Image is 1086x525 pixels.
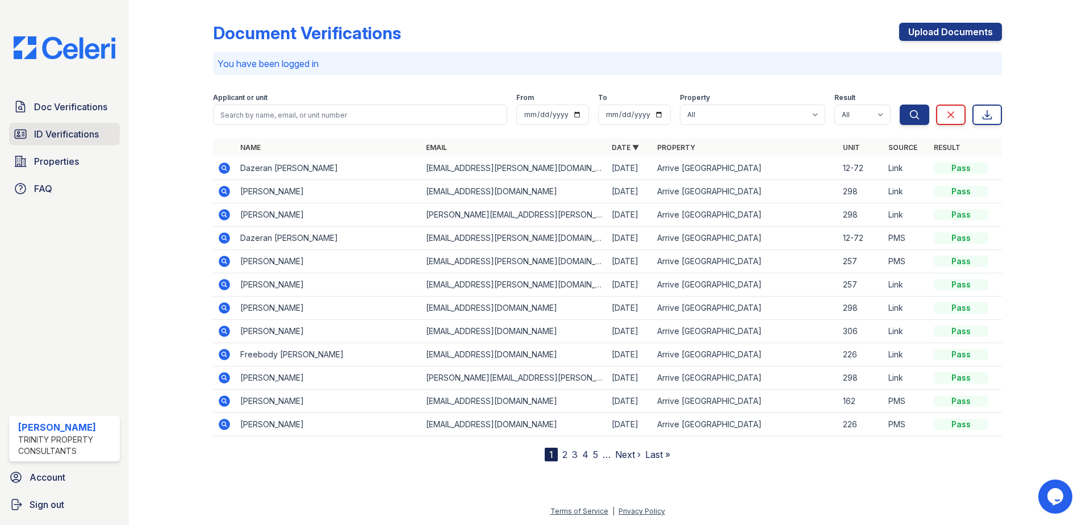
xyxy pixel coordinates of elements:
a: Result [934,143,960,152]
label: Applicant or unit [213,93,268,102]
td: [DATE] [607,203,653,227]
td: [DATE] [607,180,653,203]
td: [PERSON_NAME][EMAIL_ADDRESS][PERSON_NAME][DOMAIN_NAME] [421,366,607,390]
label: Result [834,93,855,102]
div: Pass [934,163,988,174]
a: Name [240,143,261,152]
span: Account [30,470,65,484]
td: 226 [838,413,884,436]
td: [PERSON_NAME] [236,413,421,436]
td: Link [884,203,929,227]
td: Link [884,273,929,297]
div: Document Verifications [213,23,401,43]
a: Date ▼ [612,143,639,152]
a: Terms of Service [550,507,608,515]
a: Source [888,143,917,152]
td: 12-72 [838,227,884,250]
td: [EMAIL_ADDRESS][DOMAIN_NAME] [421,390,607,413]
td: [PERSON_NAME] [236,273,421,297]
td: [EMAIL_ADDRESS][PERSON_NAME][DOMAIN_NAME] [421,157,607,180]
td: [PERSON_NAME] [236,320,421,343]
a: Upload Documents [899,23,1002,41]
a: Doc Verifications [9,95,120,118]
td: Arrive [GEOGRAPHIC_DATA] [653,203,838,227]
a: Unit [843,143,860,152]
td: [DATE] [607,366,653,390]
td: [DATE] [607,157,653,180]
td: 12-72 [838,157,884,180]
td: [PERSON_NAME] [236,203,421,227]
iframe: chat widget [1038,480,1075,514]
a: FAQ [9,177,120,200]
td: [DATE] [607,320,653,343]
td: Link [884,297,929,320]
div: Pass [934,186,988,197]
td: Arrive [GEOGRAPHIC_DATA] [653,180,838,203]
td: [DATE] [607,390,653,413]
td: Arrive [GEOGRAPHIC_DATA] [653,273,838,297]
td: [EMAIL_ADDRESS][DOMAIN_NAME] [421,180,607,203]
div: Pass [934,209,988,220]
a: Account [5,466,124,489]
div: Pass [934,279,988,290]
td: [DATE] [607,227,653,250]
a: Privacy Policy [619,507,665,515]
a: 3 [572,449,578,460]
div: Pass [934,395,988,407]
input: Search by name, email, or unit number [213,105,507,125]
td: [PERSON_NAME] [236,250,421,273]
a: Next › [615,449,641,460]
td: 306 [838,320,884,343]
label: Property [680,93,710,102]
div: Trinity Property Consultants [18,434,115,457]
td: 298 [838,180,884,203]
td: PMS [884,390,929,413]
a: 5 [593,449,598,460]
td: [DATE] [607,413,653,436]
label: From [516,93,534,102]
span: Properties [34,155,79,168]
td: Link [884,180,929,203]
td: Arrive [GEOGRAPHIC_DATA] [653,157,838,180]
td: PMS [884,413,929,436]
td: [EMAIL_ADDRESS][DOMAIN_NAME] [421,413,607,436]
a: 4 [582,449,588,460]
span: … [603,448,611,461]
td: [EMAIL_ADDRESS][PERSON_NAME][DOMAIN_NAME] [421,227,607,250]
td: [PERSON_NAME] [236,297,421,320]
td: PMS [884,250,929,273]
td: Dazeran [PERSON_NAME] [236,227,421,250]
td: Arrive [GEOGRAPHIC_DATA] [653,297,838,320]
td: [EMAIL_ADDRESS][PERSON_NAME][DOMAIN_NAME] [421,250,607,273]
td: 257 [838,273,884,297]
a: Sign out [5,493,124,516]
a: Property [657,143,695,152]
div: Pass [934,349,988,360]
img: CE_Logo_Blue-a8612792a0a2168367f1c8372b55b34899dd931a85d93a1a3d3e32e68fde9ad4.png [5,36,124,59]
td: [DATE] [607,297,653,320]
a: Last » [645,449,670,460]
a: 2 [562,449,567,460]
td: [PERSON_NAME] [236,390,421,413]
td: PMS [884,227,929,250]
div: 1 [545,448,558,461]
td: 298 [838,366,884,390]
td: Link [884,343,929,366]
td: [EMAIL_ADDRESS][DOMAIN_NAME] [421,343,607,366]
td: 257 [838,250,884,273]
div: | [612,507,615,515]
td: [PERSON_NAME] [236,180,421,203]
div: Pass [934,232,988,244]
td: [DATE] [607,273,653,297]
td: [DATE] [607,343,653,366]
td: Link [884,366,929,390]
td: Dazeran [PERSON_NAME] [236,157,421,180]
td: [PERSON_NAME][EMAIL_ADDRESS][PERSON_NAME][DOMAIN_NAME] [421,203,607,227]
td: Arrive [GEOGRAPHIC_DATA] [653,227,838,250]
div: [PERSON_NAME] [18,420,115,434]
span: FAQ [34,182,52,195]
div: Pass [934,419,988,430]
td: [EMAIL_ADDRESS][PERSON_NAME][DOMAIN_NAME] [421,273,607,297]
td: Arrive [GEOGRAPHIC_DATA] [653,413,838,436]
